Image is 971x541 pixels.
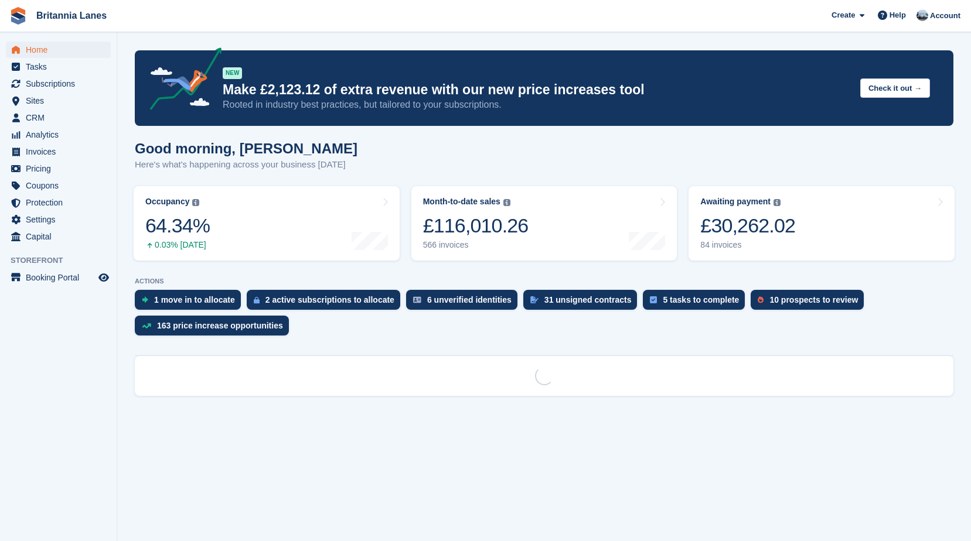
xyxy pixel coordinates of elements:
[6,269,111,286] a: menu
[6,160,111,177] a: menu
[26,211,96,228] span: Settings
[769,295,858,304] div: 10 prospects to review
[223,81,851,98] p: Make £2,123.12 of extra revenue with our new price increases tool
[11,255,117,266] span: Storefront
[32,6,111,25] a: Britannia Lanes
[6,194,111,211] a: menu
[423,214,529,238] div: £116,010.26
[427,295,512,304] div: 6 unverified identities
[774,199,781,206] img: icon-info-grey-7440780725fd019a000dd9b08b2336e03edf1995a4989e88bcd33f0948082b44.svg
[917,9,928,21] img: John Millership
[26,160,96,177] span: Pricing
[6,109,111,126] a: menu
[192,199,199,206] img: icon-info-grey-7440780725fd019a000dd9b08b2336e03edf1995a4989e88bcd33f0948082b44.svg
[6,228,111,245] a: menu
[223,98,851,111] p: Rooted in industry best practices, but tailored to your subscriptions.
[700,197,771,207] div: Awaiting payment
[9,7,27,25] img: stora-icon-8386f47178a22dfd0bd8f6a31ec36ba5ce8667c1dd55bd0f319d3a0aa187defe.svg
[700,214,795,238] div: £30,262.02
[700,240,795,250] div: 84 invoices
[6,93,111,109] a: menu
[6,42,111,58] a: menu
[140,47,222,114] img: price-adjustments-announcement-icon-8257ccfd72463d97f412b2fc003d46551f7dbcb40ab6d574587a9cd5c0d94...
[503,199,510,206] img: icon-info-grey-7440780725fd019a000dd9b08b2336e03edf1995a4989e88bcd33f0948082b44.svg
[145,240,210,250] div: 0.03% [DATE]
[544,295,632,304] div: 31 unsigned contracts
[26,228,96,245] span: Capital
[860,78,930,98] button: Check it out →
[26,59,96,75] span: Tasks
[26,76,96,92] span: Subscriptions
[135,141,357,156] h1: Good morning, [PERSON_NAME]
[145,197,189,207] div: Occupancy
[247,290,406,316] a: 2 active subscriptions to allocate
[751,290,870,316] a: 10 prospects to review
[134,186,400,261] a: Occupancy 64.34% 0.03% [DATE]
[663,295,739,304] div: 5 tasks to complete
[223,67,242,79] div: NEW
[135,290,247,316] a: 1 move in to allocate
[6,76,111,92] a: menu
[26,42,96,58] span: Home
[26,143,96,160] span: Invoices
[97,270,111,285] a: Preview store
[6,211,111,228] a: menu
[6,177,111,194] a: menu
[523,290,643,316] a: 31 unsigned contracts
[254,296,260,304] img: active_subscription_to_allocate_icon-d502201f5373d7db506a760aba3b589e785aa758c864c3986d89f69b8ff3...
[930,10,960,22] span: Account
[689,186,955,261] a: Awaiting payment £30,262.02 84 invoices
[26,93,96,109] span: Sites
[6,59,111,75] a: menu
[423,197,500,207] div: Month-to-date sales
[26,126,96,143] span: Analytics
[154,295,235,304] div: 1 move in to allocate
[411,186,677,261] a: Month-to-date sales £116,010.26 566 invoices
[135,278,953,285] p: ACTIONS
[142,296,148,303] img: move_ins_to_allocate_icon-fdf77a2bb77ea45bf5b3d319d69a93e2d87916cf1d5bf7949dd705db3b84f3ca.svg
[650,296,657,303] img: task-75834270c22a3079a89374b754ae025e5fb1db73e45f91037f5363f120a921f8.svg
[26,109,96,126] span: CRM
[26,194,96,211] span: Protection
[413,296,421,303] img: verify_identity-adf6edd0f0f0b5bbfe63781bf79b02c33cf7c696d77639b501bdc392416b5a36.svg
[423,240,529,250] div: 566 invoices
[832,9,855,21] span: Create
[145,214,210,238] div: 64.34%
[265,295,394,304] div: 2 active subscriptions to allocate
[142,323,151,328] img: price_increase_opportunities-93ffe204e8149a01c8c9dc8f82e8f89637d9d84a8eef4429ea346261dce0b2c0.svg
[26,269,96,286] span: Booking Portal
[6,143,111,160] a: menu
[643,290,751,316] a: 5 tasks to complete
[890,9,906,21] span: Help
[157,321,283,330] div: 163 price increase opportunities
[406,290,523,316] a: 6 unverified identities
[6,126,111,143] a: menu
[530,296,539,303] img: contract_signature_icon-13c848040528278c33f63329250d36e43548de30e8caae1d1a13099fd9432cc5.svg
[135,158,357,172] p: Here's what's happening across your business [DATE]
[135,316,295,341] a: 163 price increase opportunities
[26,177,96,194] span: Coupons
[758,296,764,303] img: prospect-51fa495bee0391a8d652442698ab0144808aea92771e9ea1ae160a38d050c398.svg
